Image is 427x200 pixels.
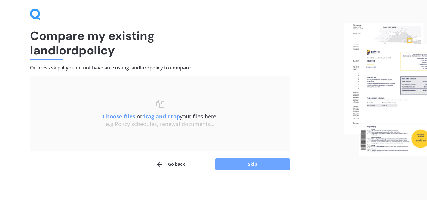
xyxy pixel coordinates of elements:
[103,113,218,120] span: or your files here.
[30,29,290,57] h1: Compare my existing landlord policy
[142,113,180,120] b: drag and drop
[344,23,427,156] img: files.webp
[103,113,135,120] u: Choose files
[42,121,278,128] div: e.g Policy schedules, renewal documents...
[156,158,185,170] button: Go back
[215,158,290,170] button: Skip
[30,65,290,71] h4: Or press skip if you do not have an existing landlord policy to compare.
